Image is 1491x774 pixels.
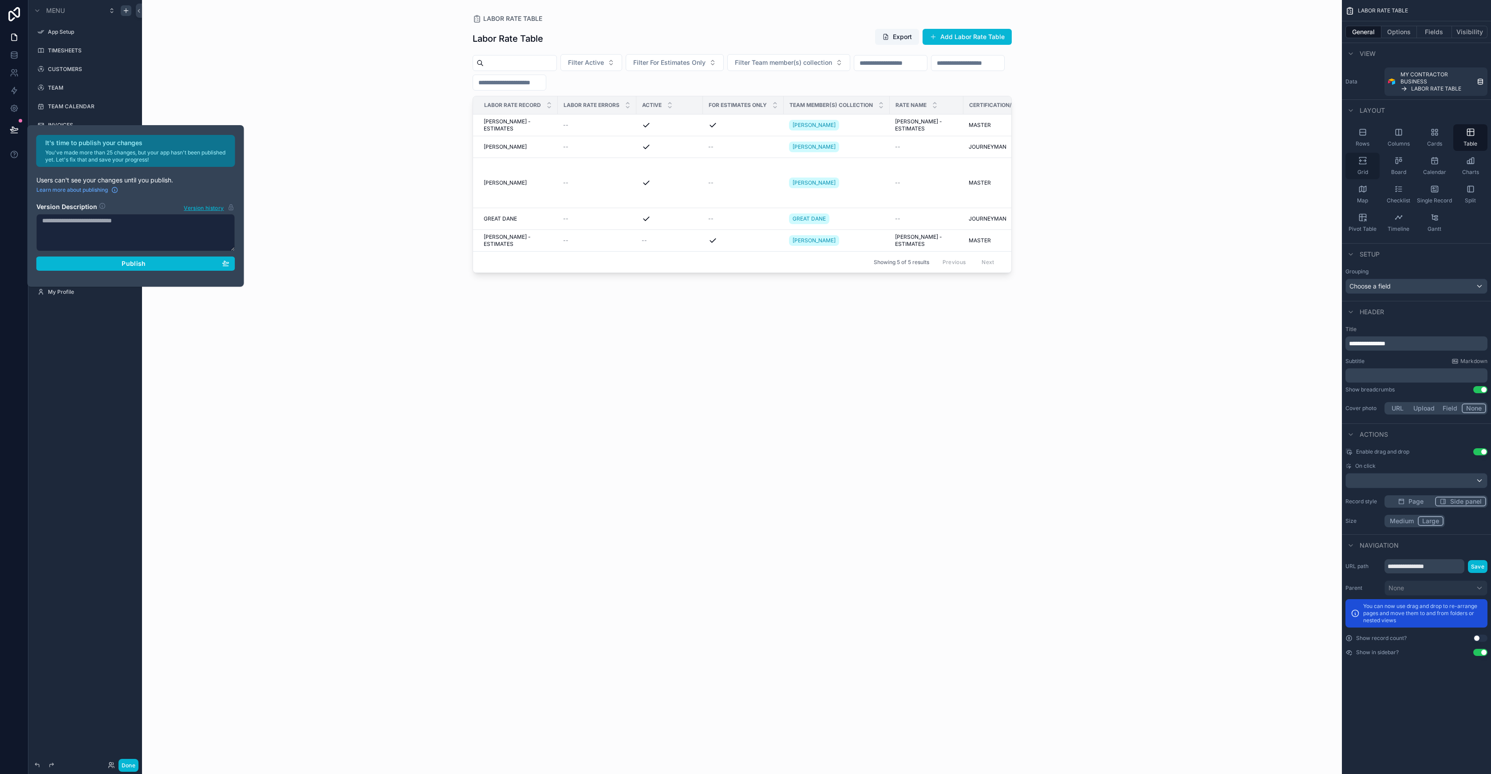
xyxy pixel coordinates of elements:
[484,179,552,186] a: [PERSON_NAME]
[875,29,919,45] button: Export
[735,58,832,67] span: Filter Team member(s) collection
[563,237,631,244] a: --
[1345,78,1381,85] label: Data
[923,29,1012,45] button: Add Labor Rate Table
[1452,358,1487,365] a: Markdown
[1417,209,1452,236] button: Gantt
[48,28,135,36] label: App Setup
[874,259,929,266] span: Showing 5 of 5 results
[483,14,542,23] span: LABOR RATE TABLE
[708,143,714,150] span: --
[1381,181,1416,208] button: Checklist
[484,102,541,109] span: Labor Rate Record
[642,102,662,109] span: Active
[1460,358,1487,365] span: Markdown
[708,179,778,186] a: --
[1427,140,1442,147] span: Cards
[1345,584,1381,592] label: Parent
[484,179,527,186] span: [PERSON_NAME]
[1345,405,1381,412] label: Cover photo
[45,149,230,163] p: You've made more than 25 changes, but your app hasn't been published yet. Let's fix that and save...
[708,143,778,150] a: --
[1417,124,1452,151] button: Cards
[1345,336,1487,351] div: scrollable content
[1400,71,1473,85] span: MY CONTRACTOR BUSINESS
[633,58,706,67] span: Filter For Estimates Only
[895,215,958,222] a: --
[1345,153,1380,179] button: Grid
[1388,78,1395,85] img: Airtable Logo
[969,179,1040,186] a: MASTER
[1360,541,1399,550] span: Navigation
[1356,635,1407,642] label: Show record count?
[45,138,230,147] h2: It's time to publish your changes
[1381,26,1417,38] button: Options
[1345,26,1381,38] button: General
[1417,153,1452,179] button: Calendar
[969,237,991,244] span: MASTER
[789,118,884,132] a: [PERSON_NAME]
[708,215,714,222] span: --
[789,233,884,248] a: [PERSON_NAME]
[1360,250,1380,259] span: Setup
[1356,649,1399,656] label: Show in sidebar?
[789,140,884,154] a: [PERSON_NAME]
[48,47,135,54] label: TIMESHEETS
[1453,181,1487,208] button: Split
[789,176,884,190] a: [PERSON_NAME]
[183,202,235,212] button: Version history
[484,143,552,150] a: [PERSON_NAME]
[1453,124,1487,151] button: Table
[1363,603,1482,624] p: You can now use drag and drop to re-arrange pages and move them to and from folders or nested views
[789,213,829,224] a: GREAT DANE
[1409,403,1439,413] button: Upload
[563,179,631,186] a: --
[1387,197,1410,204] span: Checklist
[969,143,1040,150] a: JOURNEYMAN
[793,215,826,222] span: GREAT DANE
[1450,497,1482,506] span: Side panel
[708,215,778,222] a: --
[969,215,1006,222] span: JOURNEYMAN
[1357,169,1368,176] span: Grid
[642,237,698,244] a: --
[1349,282,1391,290] span: Choose a field
[793,143,836,150] span: [PERSON_NAME]
[1388,140,1410,147] span: Columns
[1417,26,1452,38] button: Fields
[1345,386,1395,393] div: Show breadcrumbs
[484,215,552,222] a: GREAT DANE
[1356,448,1409,455] span: Enable drag and drop
[563,179,568,186] span: --
[708,179,714,186] span: --
[560,54,622,71] button: Select Button
[1345,563,1381,570] label: URL path
[1360,430,1388,439] span: Actions
[895,233,958,248] a: [PERSON_NAME] - ESTIMATES
[563,215,568,222] span: --
[789,102,873,109] span: Team member(s) collection
[1386,516,1418,526] button: Medium
[1358,7,1408,14] span: LABOR RATE TABLE
[484,143,527,150] span: [PERSON_NAME]
[48,103,135,110] label: TEAM CALENDAR
[1360,106,1385,115] span: Layout
[48,66,135,73] a: CUSTOMERS
[1356,140,1369,147] span: Rows
[895,118,958,132] a: [PERSON_NAME] - ESTIMATES
[969,122,991,129] span: MASTER
[789,235,839,246] a: [PERSON_NAME]
[484,233,552,248] a: [PERSON_NAME] - ESTIMATES
[1345,279,1487,294] button: Choose a field
[1355,462,1376,470] span: On click
[895,143,958,150] a: --
[1357,197,1368,204] span: Map
[895,215,900,222] span: --
[1384,580,1487,596] button: None
[46,6,65,15] span: Menu
[969,179,991,186] span: MASTER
